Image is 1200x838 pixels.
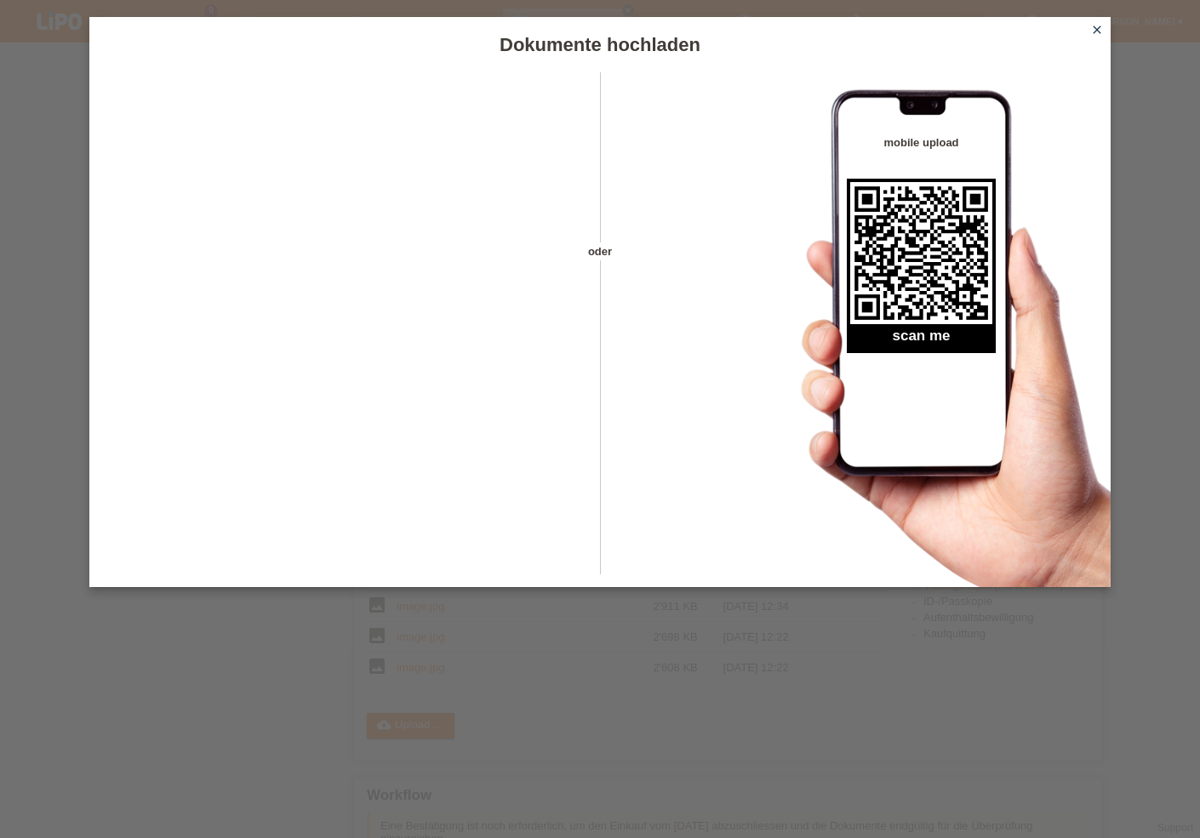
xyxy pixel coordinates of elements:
[847,328,996,353] h2: scan me
[89,34,1111,55] h1: Dokumente hochladen
[115,115,570,540] iframe: Upload
[570,242,630,260] span: oder
[1090,23,1104,37] i: close
[1086,21,1108,41] a: close
[847,136,996,149] h4: mobile upload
